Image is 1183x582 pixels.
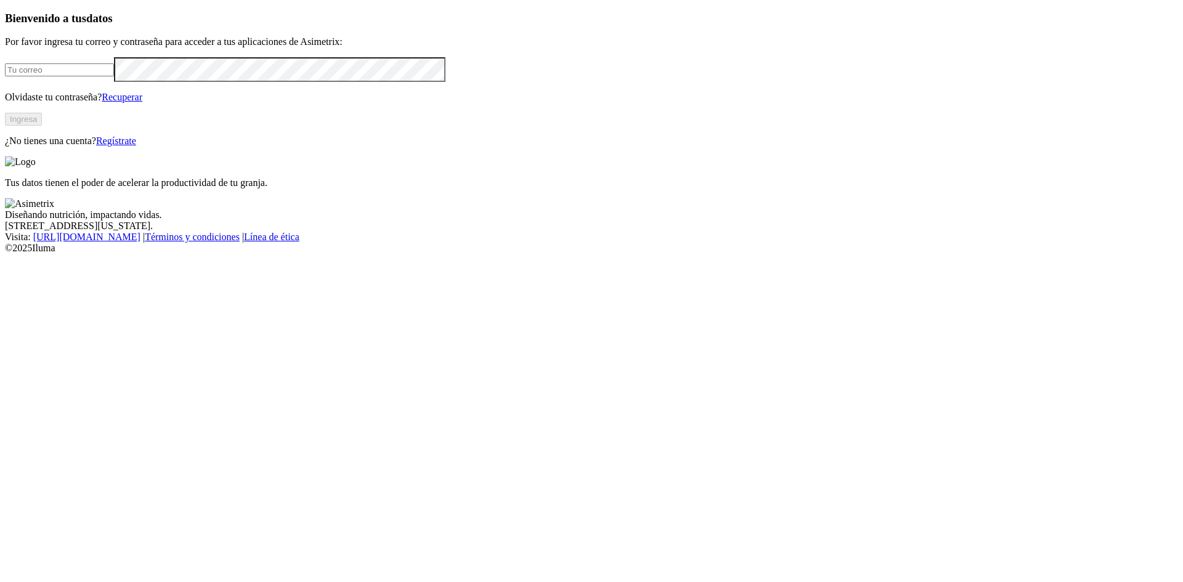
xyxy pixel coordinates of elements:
[5,177,1178,188] p: Tus datos tienen el poder de acelerar la productividad de tu granja.
[5,12,1178,25] h3: Bienvenido a tus
[5,209,1178,220] div: Diseñando nutrición, impactando vidas.
[145,232,240,242] a: Términos y condiciones
[5,113,42,126] button: Ingresa
[33,232,140,242] a: [URL][DOMAIN_NAME]
[244,232,299,242] a: Línea de ética
[5,220,1178,232] div: [STREET_ADDRESS][US_STATE].
[96,135,136,146] a: Regístrate
[102,92,142,102] a: Recuperar
[5,156,36,168] img: Logo
[5,92,1178,103] p: Olvidaste tu contraseña?
[5,232,1178,243] div: Visita : | |
[86,12,113,25] span: datos
[5,63,114,76] input: Tu correo
[5,198,54,209] img: Asimetrix
[5,135,1178,147] p: ¿No tienes una cuenta?
[5,36,1178,47] p: Por favor ingresa tu correo y contraseña para acceder a tus aplicaciones de Asimetrix:
[5,243,1178,254] div: © 2025 Iluma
